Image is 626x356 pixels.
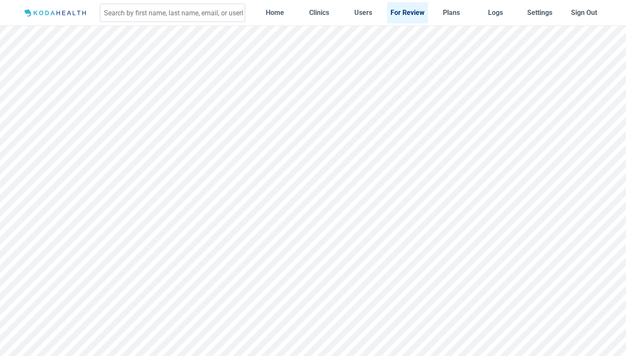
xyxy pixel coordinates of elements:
[343,2,384,23] a: Users
[431,2,472,23] a: Plans
[100,3,245,22] input: Search by first name, last name, email, or userId
[520,2,560,23] a: Settings
[22,8,90,18] img: Logo
[299,2,340,23] a: Clinics
[387,2,428,23] a: For Review
[475,2,516,23] a: Logs
[563,2,604,23] button: Sign Out
[255,2,296,23] a: Home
